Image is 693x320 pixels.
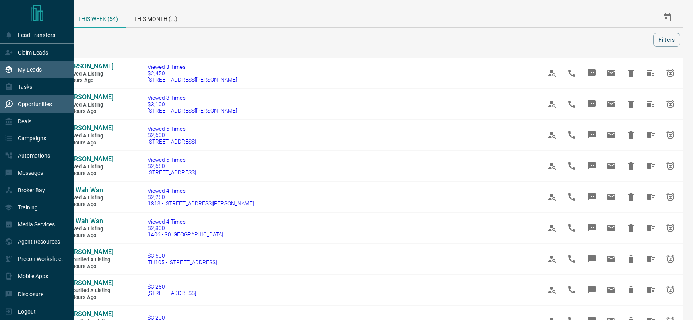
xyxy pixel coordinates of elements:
span: Hide All from Chi Wah Wan [641,218,660,238]
span: Hide [621,94,641,114]
a: [PERSON_NAME] [65,279,113,287]
span: Viewed 3 Times [148,94,237,101]
span: Snooze [661,187,680,207]
span: Call [562,218,582,238]
span: Viewed 4 Times [148,218,223,225]
span: Message [582,218,601,238]
span: Call [562,125,582,145]
span: $2,800 [148,225,223,231]
span: Snooze [661,94,680,114]
span: Email [602,187,621,207]
a: Viewed 4 Times$2,8001406 - 30 [GEOGRAPHIC_DATA] [148,218,223,238]
span: Hide All from Chi Wah Wan [641,187,660,207]
span: Hide All from Yangrui Wang [641,125,660,145]
span: [PERSON_NAME] [65,310,113,318]
a: Chi Wah Wan [65,186,113,195]
span: Chi Wah Wan [65,186,103,194]
span: Viewed a Listing [65,164,113,170]
span: View Profile [542,187,562,207]
span: Call [562,94,582,114]
span: Message [582,156,601,176]
span: Snooze [661,249,680,269]
span: Hide [621,249,641,269]
span: Favourited a Listing [65,256,113,263]
a: $3,250[STREET_ADDRESS] [148,283,196,296]
span: Hide All from Renee Long [641,64,660,83]
span: 1813 - [STREET_ADDRESS][PERSON_NAME] [148,200,254,207]
span: Email [602,94,621,114]
span: [PERSON_NAME] [65,124,113,132]
a: Viewed 4 Times$2,2501813 - [STREET_ADDRESS][PERSON_NAME] [148,187,254,207]
a: Viewed 3 Times$3,100[STREET_ADDRESS][PERSON_NAME] [148,94,237,114]
span: Viewed 5 Times [148,156,196,163]
span: Favourited a Listing [65,287,113,294]
span: $3,100 [148,101,237,107]
span: Snooze [661,280,680,299]
span: [PERSON_NAME] [65,62,113,70]
span: 10 hours ago [65,108,113,115]
span: 15 hours ago [65,201,113,208]
span: Message [582,280,601,299]
a: [PERSON_NAME] [65,155,113,164]
span: Viewed 5 Times [148,125,196,132]
span: Message [582,64,601,83]
span: Email [602,218,621,238]
span: View Profile [542,94,562,114]
span: [STREET_ADDRESS][PERSON_NAME] [148,107,237,114]
span: Email [602,249,621,269]
span: Hide [621,280,641,299]
span: View Profile [542,156,562,176]
span: Viewed a Listing [65,133,113,139]
a: [PERSON_NAME] [65,62,113,71]
span: Viewed 3 Times [148,64,237,70]
a: Viewed 5 Times$2,650[STREET_ADDRESS] [148,156,196,176]
span: $3,500 [148,252,217,259]
span: Message [582,249,601,269]
span: [STREET_ADDRESS] [148,138,196,145]
span: 3 hours ago [65,77,113,84]
span: [STREET_ADDRESS] [148,169,196,176]
a: Viewed 5 Times$2,600[STREET_ADDRESS] [148,125,196,145]
span: Message [582,125,601,145]
span: Viewed a Listing [65,71,113,78]
span: Call [562,249,582,269]
span: Hide All from Mario Negrete [641,249,660,269]
span: View Profile [542,64,562,83]
a: $3,500TH105 - [STREET_ADDRESS] [148,252,217,265]
span: Call [562,64,582,83]
a: [PERSON_NAME] [65,310,113,318]
span: 17 hours ago [65,263,113,270]
span: Hide [621,218,641,238]
span: View Profile [542,218,562,238]
span: Hide [621,125,641,145]
span: Viewed a Listing [65,102,113,109]
span: Viewed a Listing [65,195,113,201]
span: $2,650 [148,163,196,169]
span: Viewed a Listing [65,226,113,232]
span: TH105 - [STREET_ADDRESS] [148,259,217,265]
span: 21 hours ago [65,294,113,301]
span: Snooze [661,218,680,238]
span: 11 hours ago [65,139,113,146]
div: This Week (54) [70,8,126,28]
a: Chi Wah Wan [65,217,113,226]
span: [STREET_ADDRESS] [148,290,196,296]
span: Hide [621,187,641,207]
span: [STREET_ADDRESS][PERSON_NAME] [148,76,237,83]
button: Filters [653,33,680,47]
span: Hide All from Rohan V [641,156,660,176]
span: Message [582,94,601,114]
span: Call [562,156,582,176]
span: Hide [621,64,641,83]
a: [PERSON_NAME] [65,124,113,133]
span: [PERSON_NAME] [65,93,113,101]
span: Email [602,125,621,145]
span: Email [602,64,621,83]
span: 1406 - 30 [GEOGRAPHIC_DATA] [148,231,223,238]
a: Viewed 3 Times$2,450[STREET_ADDRESS][PERSON_NAME] [148,64,237,83]
span: Email [602,280,621,299]
span: $2,600 [148,132,196,138]
span: [PERSON_NAME] [65,279,113,287]
span: Chi Wah Wan [65,217,103,225]
a: [PERSON_NAME] [65,93,113,102]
